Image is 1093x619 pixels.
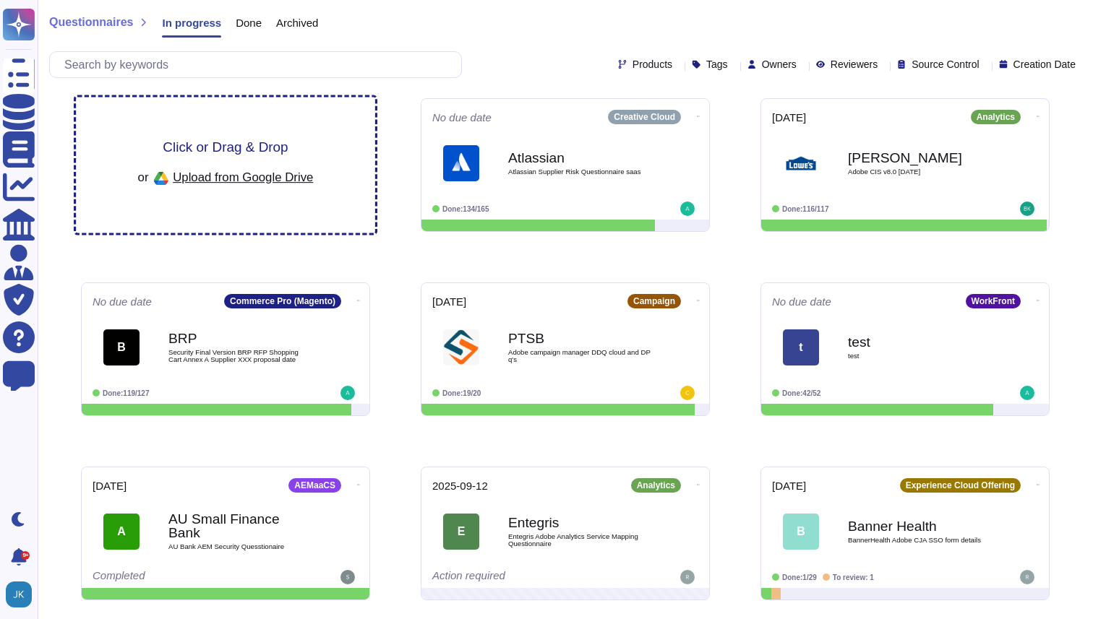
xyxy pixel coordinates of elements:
[848,151,993,165] b: [PERSON_NAME]
[93,480,127,491] span: [DATE]
[1020,202,1034,216] img: user
[224,294,341,308] div: Commerce Pro (Magento)
[912,59,979,69] span: Source Control
[631,478,681,493] div: Analytics
[432,570,609,584] div: Action required
[1020,570,1034,584] img: user
[93,570,270,584] div: Completed
[443,329,479,365] img: Logo
[149,166,173,191] img: google drive
[168,349,313,363] span: Security Final Version BRP RFP Shopping Cart Annex A Supplier XXX proposal date
[432,112,492,123] span: No due date
[508,168,653,176] span: Atlassian Supplier Risk Questionnaire saas
[966,294,1021,308] div: WorkFront
[442,205,489,213] span: Done: 134/165
[848,519,993,533] b: Banner Health
[508,332,653,345] b: PTSB
[3,579,42,610] button: user
[340,386,355,400] img: user
[782,389,820,397] span: Done: 42/52
[971,110,1021,124] div: Analytics
[162,17,221,28] span: In progress
[680,386,695,400] img: user
[772,296,831,307] span: No due date
[173,170,313,183] span: Upload from Google Drive
[627,294,681,308] div: Campaign
[772,112,806,123] span: [DATE]
[288,478,341,493] div: AEMaaCS
[831,59,878,69] span: Reviewers
[93,296,152,307] span: No due date
[6,581,32,607] img: user
[163,140,288,154] span: Click or Drag & Drop
[57,52,461,77] input: Search by keywords
[432,296,466,307] span: [DATE]
[168,543,313,550] span: AU Bank AEM Security Quesstionaire
[772,480,806,491] span: [DATE]
[138,166,314,191] div: or
[103,329,140,365] div: B
[276,17,318,28] span: Archived
[340,570,355,584] img: user
[608,110,681,124] div: Creative Cloud
[900,478,1021,493] div: Experience Cloud Offering
[1020,386,1034,400] img: user
[848,352,993,360] span: test
[783,329,819,365] div: t
[633,59,672,69] span: Products
[49,17,133,28] span: Questionnaires
[236,17,262,28] span: Done
[680,202,695,216] img: user
[442,389,481,397] span: Done: 19/20
[848,335,993,349] b: test
[782,205,829,213] span: Done: 116/117
[443,145,479,181] img: Logo
[783,145,819,181] img: Logo
[168,332,313,345] b: BRP
[21,551,30,560] div: 9+
[1013,59,1076,69] span: Creation Date
[443,514,479,550] div: E
[103,389,150,397] span: Done: 119/127
[848,168,993,176] span: Adobe CIS v8.0 [DATE]
[508,151,653,165] b: Atlassian
[103,514,140,550] div: A
[680,570,695,584] img: user
[508,533,653,547] span: Entegris Adobe Analytics Service Mapping Questionnaire
[168,512,313,540] b: AU Small Finance Bank
[508,349,653,363] span: Adobe campaign manager DDQ cloud and DP q's
[762,59,797,69] span: Owners
[706,59,728,69] span: Tags
[782,573,817,581] span: Done: 1/29
[783,514,819,550] div: B
[432,480,488,491] span: 2025-09-12
[508,516,653,529] b: Entegris
[833,573,874,581] span: To review: 1
[848,537,993,544] span: BannerHealth Adobe CJA SSO form details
